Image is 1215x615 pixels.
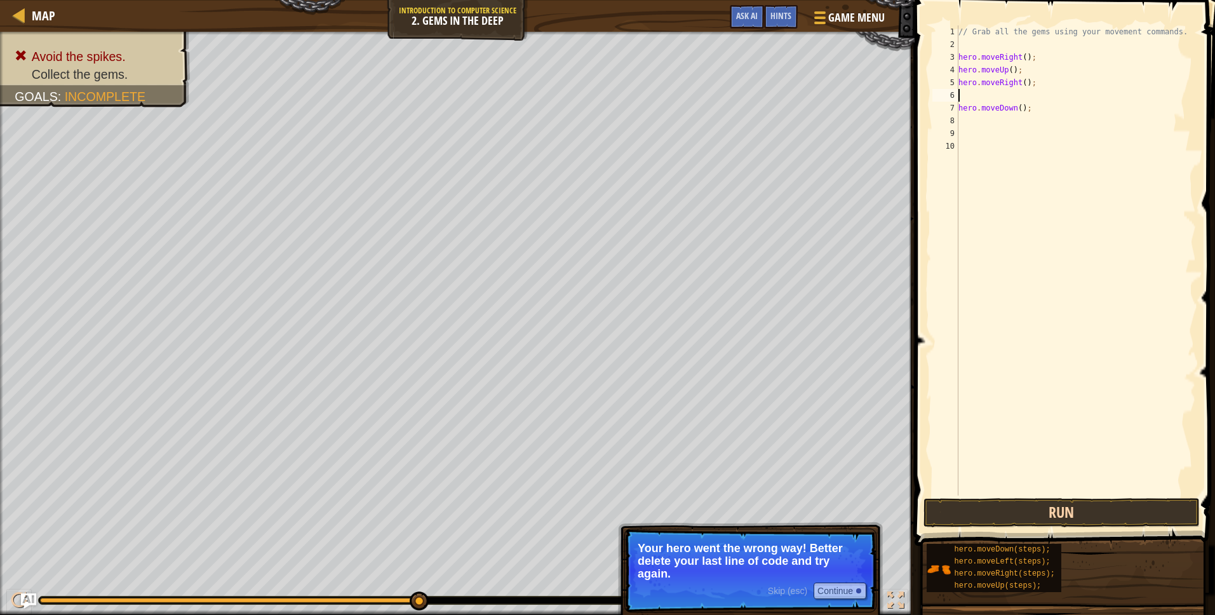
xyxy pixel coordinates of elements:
[932,51,958,64] div: 3
[814,583,866,599] button: Continue
[638,542,863,580] p: Your hero went the wrong way! Better delete your last line of code and try again.
[954,569,1054,578] span: hero.moveRight(steps);
[932,114,958,127] div: 8
[927,557,951,581] img: portrait.png
[932,38,958,51] div: 2
[730,5,764,29] button: Ask AI
[65,90,145,104] span: Incomplete
[954,545,1050,554] span: hero.moveDown(steps);
[932,76,958,89] div: 5
[15,65,177,83] li: Collect the gems.
[25,7,55,24] a: Map
[58,90,65,104] span: :
[932,25,958,38] div: 1
[923,498,1200,527] button: Run
[768,586,807,596] span: Skip (esc)
[954,557,1050,566] span: hero.moveLeft(steps);
[932,140,958,152] div: 10
[32,50,126,64] span: Avoid the spikes.
[932,127,958,140] div: 9
[21,593,36,609] button: Ask AI
[828,10,885,26] span: Game Menu
[32,67,128,81] span: Collect the gems.
[15,48,177,65] li: Avoid the spikes.
[6,589,32,615] button: ⌘ + P: Pause
[883,589,908,615] button: Toggle fullscreen
[932,64,958,76] div: 4
[736,10,758,22] span: Ask AI
[804,5,892,35] button: Game Menu
[770,10,791,22] span: Hints
[932,102,958,114] div: 7
[32,7,55,24] span: Map
[932,89,958,102] div: 6
[15,90,58,104] span: Goals
[954,581,1041,590] span: hero.moveUp(steps);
